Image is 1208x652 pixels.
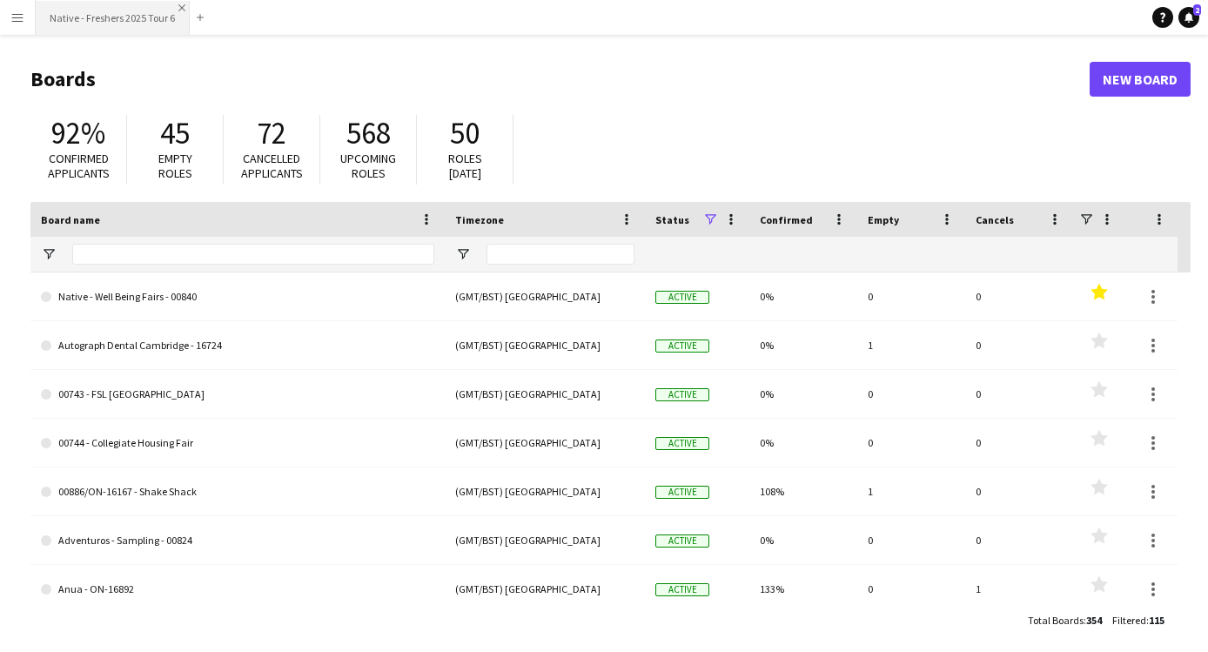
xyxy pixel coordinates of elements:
[976,213,1014,226] span: Cancels
[445,565,645,613] div: (GMT/BST) [GEOGRAPHIC_DATA]
[749,419,857,467] div: 0%
[1090,62,1191,97] a: New Board
[965,321,1073,369] div: 0
[346,114,391,152] span: 568
[965,565,1073,613] div: 1
[857,272,965,320] div: 0
[749,467,857,515] div: 108%
[1028,603,1102,637] div: :
[36,1,190,35] button: Native - Freshers 2025 Tour 6
[41,272,434,321] a: Native - Well Being Fairs - 00840
[857,565,965,613] div: 0
[857,467,965,515] div: 1
[72,244,434,265] input: Board name Filter Input
[445,516,645,564] div: (GMT/BST) [GEOGRAPHIC_DATA]
[41,246,57,262] button: Open Filter Menu
[749,272,857,320] div: 0%
[965,272,1073,320] div: 0
[749,516,857,564] div: 0%
[241,151,303,181] span: Cancelled applicants
[965,370,1073,418] div: 0
[655,388,709,401] span: Active
[1112,614,1146,627] span: Filtered
[749,321,857,369] div: 0%
[445,321,645,369] div: (GMT/BST) [GEOGRAPHIC_DATA]
[965,467,1073,515] div: 0
[655,486,709,499] span: Active
[445,467,645,515] div: (GMT/BST) [GEOGRAPHIC_DATA]
[445,272,645,320] div: (GMT/BST) [GEOGRAPHIC_DATA]
[160,114,190,152] span: 45
[749,565,857,613] div: 133%
[487,244,634,265] input: Timezone Filter Input
[41,321,434,370] a: Autograph Dental Cambridge - 16724
[1178,7,1199,28] a: 2
[41,213,100,226] span: Board name
[1193,4,1201,16] span: 2
[655,437,709,450] span: Active
[257,114,286,152] span: 72
[41,419,434,467] a: 00744 - Collegiate Housing Fair
[655,534,709,548] span: Active
[965,516,1073,564] div: 0
[857,370,965,418] div: 0
[445,419,645,467] div: (GMT/BST) [GEOGRAPHIC_DATA]
[868,213,899,226] span: Empty
[455,246,471,262] button: Open Filter Menu
[51,114,105,152] span: 92%
[48,151,110,181] span: Confirmed applicants
[857,419,965,467] div: 0
[749,370,857,418] div: 0%
[857,321,965,369] div: 1
[857,516,965,564] div: 0
[41,370,434,419] a: 00743 - FSL [GEOGRAPHIC_DATA]
[965,419,1073,467] div: 0
[1112,603,1164,637] div: :
[340,151,396,181] span: Upcoming roles
[1149,614,1164,627] span: 115
[448,151,482,181] span: Roles [DATE]
[41,565,434,614] a: Anua - ON-16892
[655,213,689,226] span: Status
[655,583,709,596] span: Active
[450,114,480,152] span: 50
[455,213,504,226] span: Timezone
[41,516,434,565] a: Adventuros - Sampling - 00824
[30,66,1090,92] h1: Boards
[41,467,434,516] a: 00886/ON-16167 - Shake Shack
[1086,614,1102,627] span: 354
[445,370,645,418] div: (GMT/BST) [GEOGRAPHIC_DATA]
[158,151,192,181] span: Empty roles
[655,291,709,304] span: Active
[1028,614,1084,627] span: Total Boards
[760,213,813,226] span: Confirmed
[655,339,709,353] span: Active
